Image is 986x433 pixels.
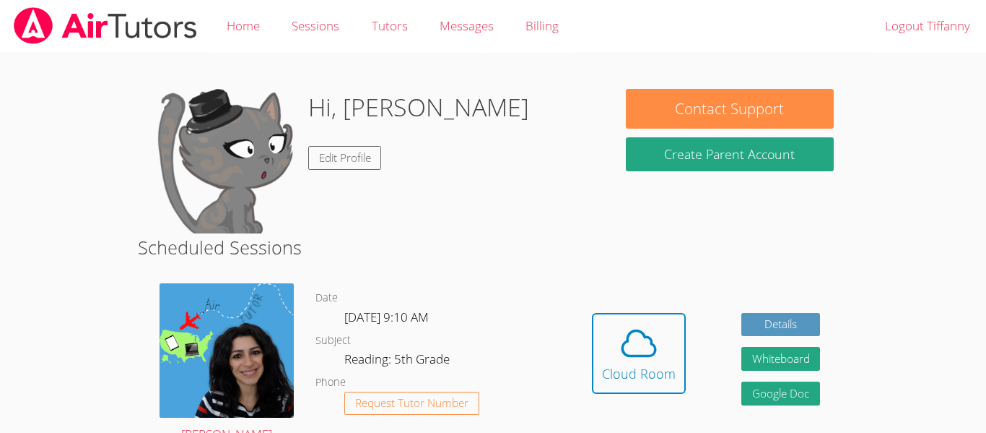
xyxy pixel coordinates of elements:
dt: Subject [315,332,351,350]
a: Details [741,313,821,337]
button: Create Parent Account [626,137,834,171]
dd: Reading: 5th Grade [344,349,453,374]
div: Cloud Room [602,364,676,384]
button: Whiteboard [741,347,821,371]
img: airtutors_banner-c4298cdbf04f3fff15de1276eac7730deb9818008684d7c2e4769d2f7ddbe033.png [12,7,198,44]
button: Request Tutor Number [344,392,479,416]
dt: Date [315,289,338,307]
dt: Phone [315,374,346,392]
a: Edit Profile [308,146,382,170]
span: Request Tutor Number [355,398,468,408]
span: [DATE] 9:10 AM [344,309,429,325]
img: default.png [152,89,297,233]
button: Contact Support [626,89,834,129]
button: Cloud Room [592,313,686,394]
h1: Hi, [PERSON_NAME] [308,89,529,126]
span: Messages [440,17,494,34]
a: Google Doc [741,382,821,406]
h2: Scheduled Sessions [138,233,848,261]
img: air%20tutor%20avatar.png [160,283,294,418]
